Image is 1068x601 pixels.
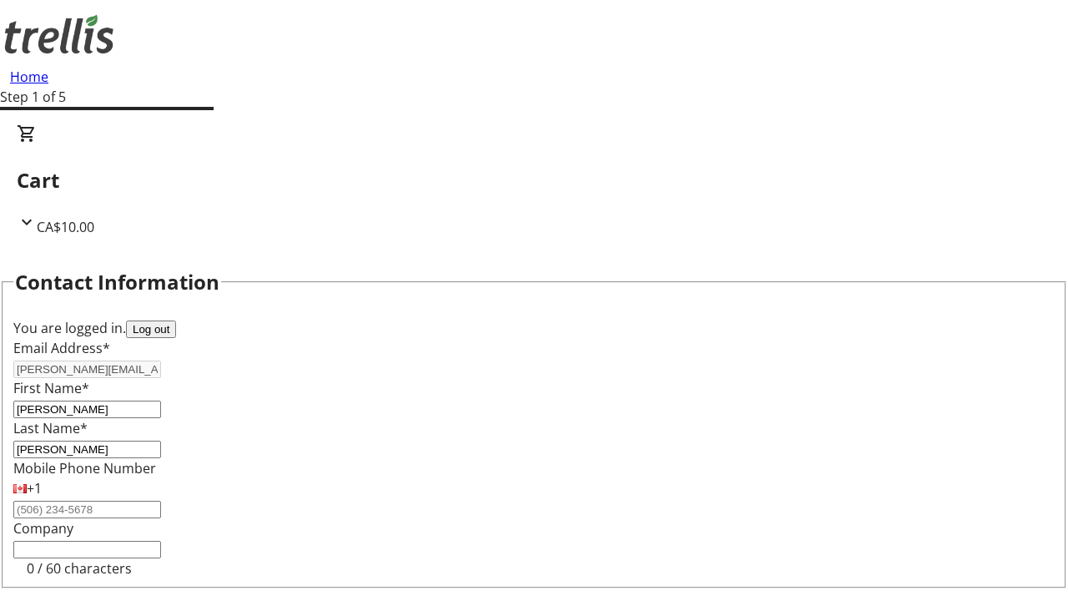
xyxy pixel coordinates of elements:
label: Last Name* [13,419,88,437]
h2: Cart [17,165,1051,195]
div: CartCA$10.00 [17,124,1051,237]
label: Email Address* [13,339,110,357]
h2: Contact Information [15,267,219,297]
button: Log out [126,321,176,338]
div: You are logged in. [13,318,1055,338]
tr-character-limit: 0 / 60 characters [27,559,132,578]
span: CA$10.00 [37,218,94,236]
input: (506) 234-5678 [13,501,161,518]
label: Mobile Phone Number [13,459,156,477]
label: First Name* [13,379,89,397]
label: Company [13,519,73,538]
